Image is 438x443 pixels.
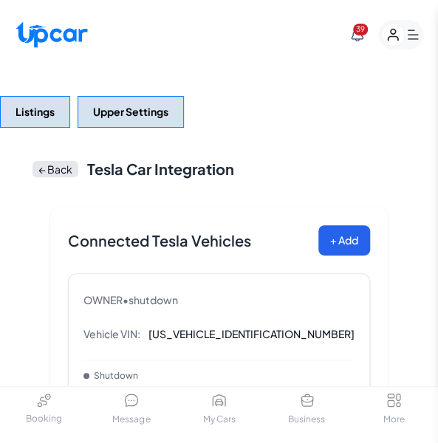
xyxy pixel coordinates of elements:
img: tab_domain_overview_orange.svg [40,86,52,97]
img: Upcar Logo [15,21,89,48]
a: My Cars [175,387,263,431]
span: More [383,413,405,425]
h1: Tesla Car Integration [87,160,234,178]
span: You have new notifications [353,24,368,35]
span: shutdown [94,369,138,382]
span: OWNER • shutdown [83,293,178,306]
h2: Connected Tesla Vehicles [68,232,251,250]
div: Keywords by Traffic [163,87,249,97]
img: tab_keywords_by_traffic_grey.svg [147,86,159,97]
img: website_grey.svg [24,38,35,50]
span: Booking [26,413,62,425]
button: More [350,387,438,431]
span: Vehicle VIN: [83,326,140,342]
a: Message [88,387,176,431]
div: Domain: [URL] [38,38,105,50]
button: Upper Settings [78,96,184,128]
span: Message [112,413,150,425]
button: ← Back [32,161,78,177]
button: + Add [318,225,370,255]
span: My Cars [202,413,235,425]
span: Business [288,413,325,425]
span: [US_VEHICLE_IDENTIFICATION_NUMBER] [148,326,355,342]
div: Domain Overview [56,87,132,97]
a: Business [263,387,351,431]
div: v 4.0.25 [41,24,72,35]
img: logo_orange.svg [24,24,35,35]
